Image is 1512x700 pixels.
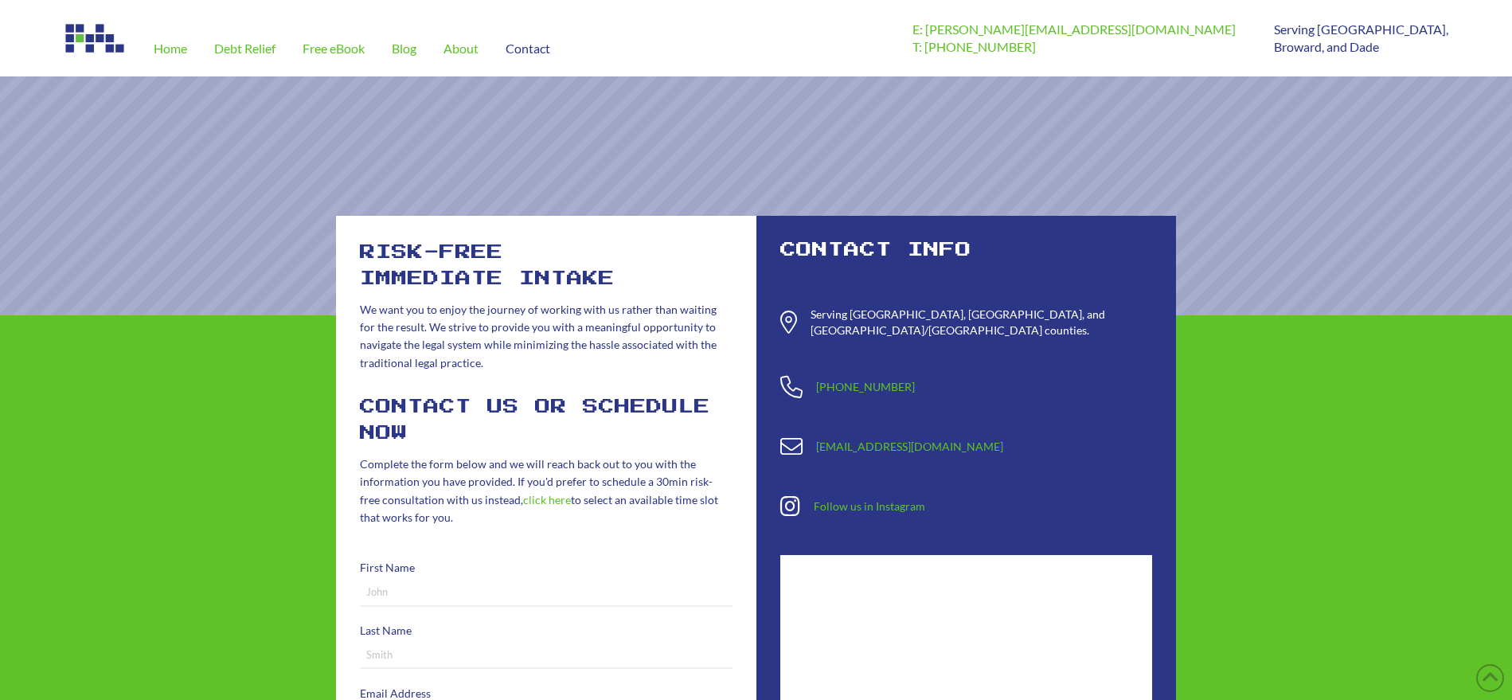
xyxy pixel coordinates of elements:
[1476,664,1504,692] a: Back to Top
[214,42,275,55] span: Debt Relief
[360,579,733,606] input: John
[360,642,733,669] input: Smith
[443,42,479,55] span: About
[360,240,733,293] h2: risk-free immediate intake
[506,42,550,55] span: Contact
[816,440,1003,453] a: [EMAIL_ADDRESS][DOMAIN_NAME]
[492,21,564,76] a: Contact
[289,21,378,76] a: Free eBook
[912,22,1236,37] a: E: [PERSON_NAME][EMAIL_ADDRESS][DOMAIN_NAME]
[201,21,289,76] a: Debt Relief
[816,380,915,393] a: [PHONE_NUMBER]
[360,456,733,527] p: Complete the form below and we will reach back out to you with the information you have provided....
[140,21,201,76] a: Home
[811,307,1152,338] div: Serving [GEOGRAPHIC_DATA], [GEOGRAPHIC_DATA], and [GEOGRAPHIC_DATA]/[GEOGRAPHIC_DATA] counties.
[523,493,571,506] a: click here
[64,21,127,56] img: Image
[154,42,187,55] span: Home
[1274,21,1448,57] p: Serving [GEOGRAPHIC_DATA], Broward, and Dade
[360,394,733,448] h2: Contact Us or Schedule Now
[360,558,733,577] label: First Name
[780,240,1153,261] h2: Contact Info
[303,42,365,55] span: Free eBook
[814,499,925,513] a: Follow us in Instagram
[392,42,416,55] span: Blog
[360,621,733,640] label: Last Name
[378,21,430,76] a: Blog
[912,39,1036,54] a: T: [PHONE_NUMBER]
[430,21,492,76] a: About
[360,303,717,370] span: We want you to enjoy the journey of working with us rather than waiting for the result. We strive...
